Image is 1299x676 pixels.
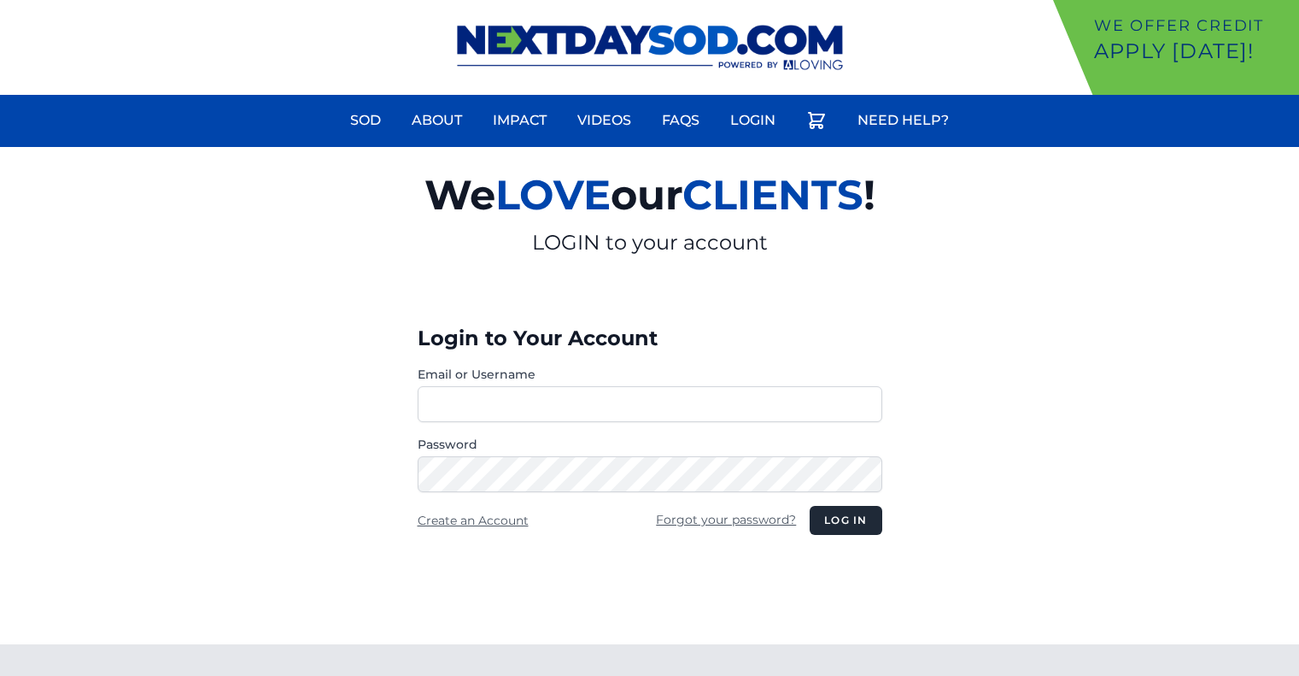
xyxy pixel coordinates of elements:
span: LOVE [495,170,611,220]
a: Videos [567,100,641,141]
button: Log in [810,506,881,535]
a: FAQs [652,100,710,141]
span: CLIENTS [682,170,863,220]
a: Create an Account [418,513,529,528]
a: Impact [483,100,557,141]
a: About [401,100,472,141]
h2: We our ! [226,161,1074,229]
p: We offer Credit [1094,14,1292,38]
a: Login [720,100,786,141]
label: Password [418,436,882,453]
h3: Login to Your Account [418,325,882,352]
label: Email or Username [418,366,882,383]
p: Apply [DATE]! [1094,38,1292,65]
a: Sod [340,100,391,141]
a: Need Help? [847,100,959,141]
a: Forgot your password? [656,512,796,527]
p: LOGIN to your account [226,229,1074,256]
